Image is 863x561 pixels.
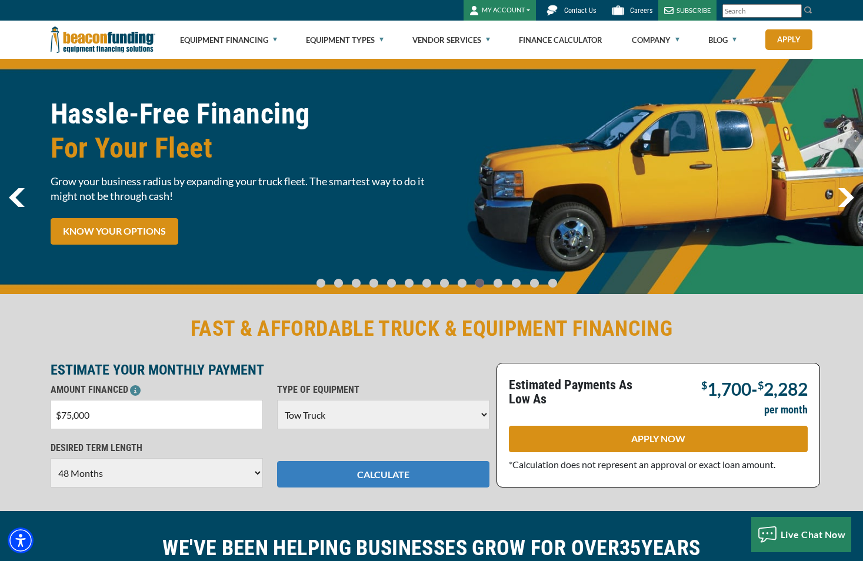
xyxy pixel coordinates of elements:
a: Go To Slide 0 [314,278,328,288]
a: Go To Slide 1 [332,278,346,288]
input: Search [722,4,802,18]
a: Go To Slide 12 [527,278,542,288]
img: Right Navigator [838,188,854,207]
a: Clear search text [789,6,799,16]
a: Go To Slide 4 [385,278,399,288]
button: CALCULATE [277,461,489,487]
a: Go To Slide 13 [545,278,560,288]
p: DESIRED TERM LENGTH [51,441,263,455]
span: Grow your business radius by expanding your truck fleet. The smartest way to do it might not be t... [51,174,425,203]
a: Equipment Financing [180,21,277,59]
a: Equipment Types [306,21,384,59]
span: $ [701,379,707,392]
a: Go To Slide 9 [473,278,487,288]
a: Go To Slide 2 [349,278,364,288]
span: 1,700 [707,378,751,399]
a: APPLY NOW [509,426,808,452]
a: Go To Slide 11 [509,278,524,288]
img: Beacon Funding Corporation logo [51,21,155,59]
span: 35 [619,536,641,560]
a: Vendor Services [412,21,490,59]
p: per month [764,403,808,417]
a: Blog [708,21,737,59]
a: previous [9,188,25,207]
p: ESTIMATE YOUR MONTHLY PAYMENT [51,363,489,377]
span: Careers [630,6,652,15]
a: Go To Slide 5 [402,278,416,288]
a: Go To Slide 10 [491,278,505,288]
div: Accessibility Menu [8,527,34,553]
span: *Calculation does not represent an approval or exact loan amount. [509,459,775,470]
p: - [701,378,808,397]
span: Contact Us [564,6,596,15]
input: $ [51,400,263,429]
h1: Hassle-Free Financing [51,97,425,165]
a: Finance Calculator [519,21,602,59]
p: AMOUNT FINANCED [51,383,263,397]
a: KNOW YOUR OPTIONS [51,218,178,245]
span: Live Chat Now [781,529,846,540]
a: Go To Slide 3 [367,278,381,288]
a: Go To Slide 7 [438,278,452,288]
img: Left Navigator [9,188,25,207]
span: For Your Fleet [51,131,425,165]
span: 2,282 [764,378,808,399]
p: Estimated Payments As Low As [509,378,651,406]
a: Company [632,21,679,59]
span: $ [758,379,764,392]
a: Go To Slide 8 [455,278,469,288]
img: Search [804,5,813,15]
a: Apply [765,29,812,50]
p: TYPE OF EQUIPMENT [277,383,489,397]
a: next [838,188,854,207]
button: Live Chat Now [751,517,852,552]
a: Go To Slide 6 [420,278,434,288]
h2: FAST & AFFORDABLE TRUCK & EQUIPMENT FINANCING [51,315,813,342]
